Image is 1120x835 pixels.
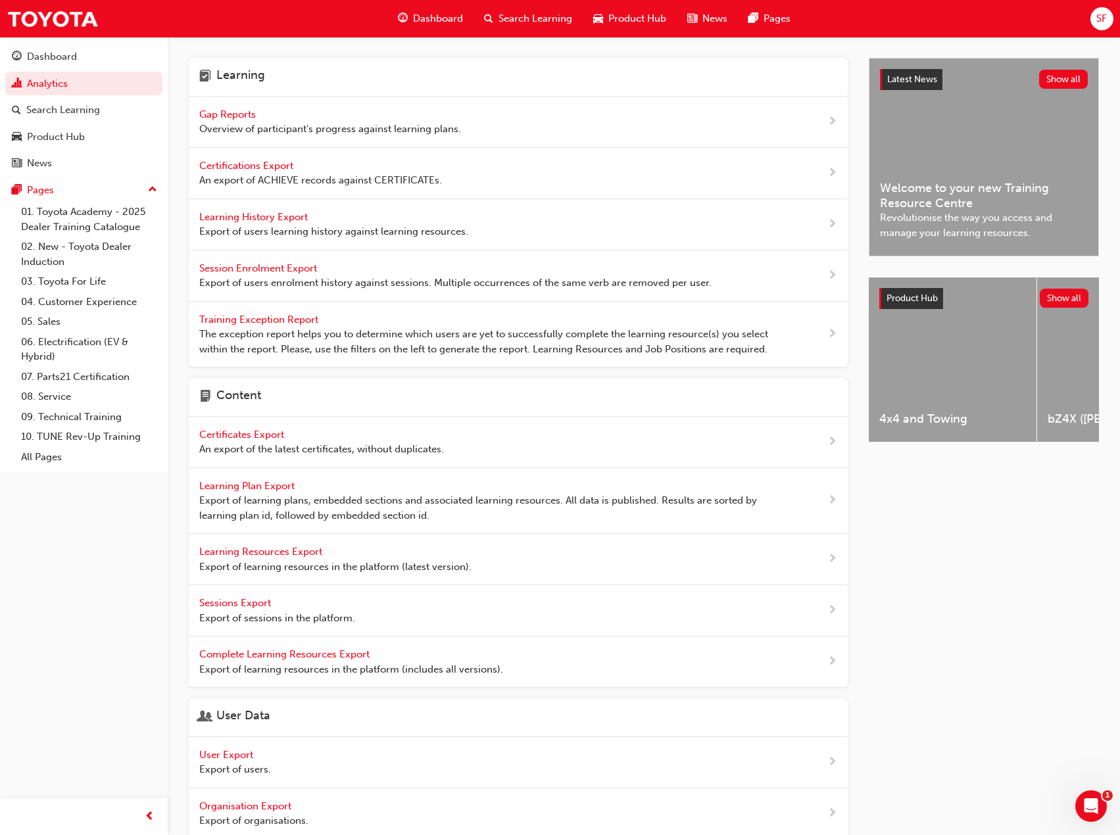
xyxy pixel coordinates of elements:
[199,749,256,761] span: User Export
[199,224,468,239] span: Export of users learning history against learning resources.
[1096,11,1107,26] span: SF
[199,709,211,726] span: user-icon
[189,199,848,251] a: Learning History Export Export of users learning history against learning resources.next-icon
[5,98,162,122] a: Search Learning
[7,4,99,34] img: Trak
[12,51,22,63] span: guage-icon
[484,11,493,27] span: search-icon
[869,58,1099,256] a: Latest NewsShow allWelcome to your new Training Resource CentreRevolutionise the way you access a...
[5,125,162,149] a: Product Hub
[5,42,162,178] button: DashboardAnalyticsSearch LearningProduct HubNews
[189,417,848,468] a: Certificates Export An export of the latest certificates, without duplicates.next-icon
[1075,790,1107,822] iframe: Intercom live chat
[189,737,848,788] a: User Export Export of users.next-icon
[827,754,837,771] span: next-icon
[12,185,22,197] span: pages-icon
[199,611,355,626] span: Export of sessions in the platform.
[1040,289,1089,308] button: Show all
[199,597,274,609] span: Sessions Export
[748,11,758,27] span: pages-icon
[398,11,408,27] span: guage-icon
[16,237,162,272] a: 02. New - Toyota Dealer Induction
[474,5,583,32] a: search-iconSearch Learning
[199,160,296,172] span: Certifications Export
[1102,790,1113,801] span: 1
[827,326,837,343] span: next-icon
[199,493,785,523] span: Export of learning plans, embedded sections and associated learning resources. All data is publis...
[189,251,848,302] a: Session Enrolment Export Export of users enrolment history against sessions. Multiple occurrences...
[199,442,444,457] span: An export of the latest certificates, without duplicates.
[887,74,937,85] span: Latest News
[5,151,162,176] a: News
[199,389,211,406] span: page-icon
[189,148,848,199] a: Certifications Export An export of ACHIEVE records against CERTIFICATEs.next-icon
[879,288,1088,309] a: Product HubShow all
[593,11,603,27] span: car-icon
[16,367,162,387] a: 07. Parts21 Certification
[12,158,22,170] span: news-icon
[189,534,848,585] a: Learning Resources Export Export of learning resources in the platform (latest version).next-icon
[199,429,287,441] span: Certificates Export
[189,636,848,688] a: Complete Learning Resources Export Export of learning resources in the platform (includes all ver...
[199,275,712,291] span: Export of users enrolment history against sessions. Multiple occurrences of the same verb are rem...
[827,434,837,450] span: next-icon
[199,173,442,188] span: An export of ACHIEVE records against CERTIFICATEs.
[1039,70,1088,89] button: Show all
[880,210,1088,240] span: Revolutionise the way you access and manage your learning resources.
[702,11,727,26] span: News
[27,49,77,64] div: Dashboard
[199,262,320,274] span: Session Enrolment Export
[199,662,503,677] span: Export of learning resources in the platform (includes all versions).
[16,387,162,407] a: 08. Service
[827,805,837,822] span: next-icon
[608,11,666,26] span: Product Hub
[199,327,785,356] span: The exception report helps you to determine which users are yet to successfully complete the lear...
[387,5,474,32] a: guage-iconDashboard
[16,407,162,427] a: 09. Technical Training
[827,492,837,509] span: next-icon
[738,5,801,32] a: pages-iconPages
[148,181,157,199] span: up-icon
[27,130,85,145] div: Product Hub
[189,468,848,535] a: Learning Plan Export Export of learning plans, embedded sections and associated learning resource...
[879,412,1026,427] span: 4x4 and Towing
[827,654,837,670] span: next-icon
[16,427,162,447] a: 10. TUNE Rev-Up Training
[199,762,271,777] span: Export of users.
[687,11,697,27] span: news-icon
[583,5,677,32] a: car-iconProduct Hub
[189,585,848,636] a: Sessions Export Export of sessions in the platform.next-icon
[827,551,837,567] span: next-icon
[12,105,21,116] span: search-icon
[887,293,938,304] span: Product Hub
[1090,7,1113,30] button: SF
[16,332,162,367] a: 06. Electrification (EV & Hybrid)
[880,181,1088,210] span: Welcome to your new Training Resource Centre
[199,122,461,137] span: Overview of participant's progress against learning plans.
[764,11,791,26] span: Pages
[5,178,162,203] button: Pages
[16,292,162,312] a: 04. Customer Experience
[827,165,837,181] span: next-icon
[26,103,100,118] div: Search Learning
[216,709,270,726] h4: User Data
[189,97,848,148] a: Gap Reports Overview of participant's progress against learning plans.next-icon
[199,68,211,85] span: learning-icon
[827,602,837,619] span: next-icon
[199,108,258,120] span: Gap Reports
[677,5,738,32] a: news-iconNews
[145,809,155,825] span: prev-icon
[827,268,837,284] span: next-icon
[499,11,572,26] span: Search Learning
[199,546,325,558] span: Learning Resources Export
[27,183,54,198] div: Pages
[27,156,52,171] div: News
[12,131,22,143] span: car-icon
[16,202,162,237] a: 01. Toyota Academy - 2025 Dealer Training Catalogue
[199,560,472,575] span: Export of learning resources in the platform (latest version).
[5,72,162,96] a: Analytics
[216,389,261,406] h4: Content
[880,69,1088,90] a: Latest NewsShow all
[199,648,372,660] span: Complete Learning Resources Export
